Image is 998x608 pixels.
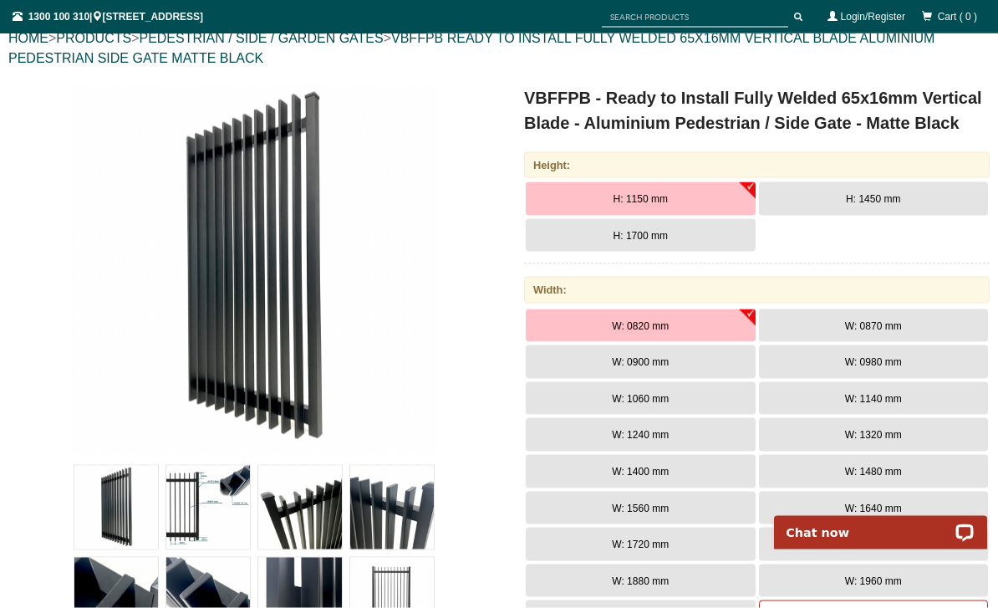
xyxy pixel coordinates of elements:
a: PEDESTRIAN / SIDE / GARDEN GATES [139,31,383,45]
div: > > > [8,12,990,85]
iframe: LiveChat chat widget [763,497,998,549]
button: W: 1240 mm [526,418,756,452]
span: W: 1320 mm [845,429,902,441]
button: W: 0900 mm [526,345,756,379]
span: W: 1960 mm [845,575,902,587]
button: W: 0980 mm [759,345,989,379]
button: W: 1480 mm [759,455,989,488]
span: W: 1480 mm [845,466,902,478]
span: W: 1140 mm [845,393,902,405]
button: W: 1400 mm [526,455,756,488]
img: VBFFPB - Ready to Install Fully Welded 65x16mm Vertical Blade - Aluminium Pedestrian / Side Gate ... [166,466,250,549]
img: VBFFPB - Ready to Install Fully Welded 65x16mm Vertical Blade - Aluminium Pedestrian / Side Gate ... [70,85,438,453]
button: W: 1800 mm [759,528,989,561]
button: W: 0870 mm [759,309,989,343]
span: W: 1560 mm [612,503,669,514]
a: 1300 100 310 [28,11,89,23]
button: W: 1720 mm [526,528,756,561]
div: Height: [524,152,990,178]
span: W: 0820 mm [612,320,669,332]
button: W: 1560 mm [526,492,756,525]
button: W: 0820 mm [526,309,756,343]
button: W: 1960 mm [759,565,989,598]
a: PRODUCTS [56,31,131,45]
span: W: 0900 mm [612,356,669,368]
button: W: 1640 mm [759,492,989,525]
img: VBFFPB - Ready to Install Fully Welded 65x16mm Vertical Blade - Aluminium Pedestrian / Side Gate ... [74,466,158,549]
input: SEARCH PRODUCTS [602,7,788,28]
a: HOME [8,31,48,45]
span: W: 0980 mm [845,356,902,368]
span: W: 0870 mm [845,320,902,332]
button: H: 1700 mm [526,219,756,253]
span: | [STREET_ADDRESS] [13,11,203,23]
div: Width: [524,277,990,303]
a: VBFFPB - Ready to Install Fully Welded 65x16mm Vertical Blade - Aluminium Pedestrian / Side Gate ... [10,85,497,453]
button: W: 1140 mm [759,382,989,416]
button: W: 1060 mm [526,382,756,416]
a: Login/Register [841,11,905,23]
span: W: 1060 mm [612,393,669,405]
span: H: 1700 mm [614,230,668,242]
span: W: 1720 mm [612,539,669,550]
button: W: 1320 mm [759,418,989,452]
button: H: 1150 mm [526,182,756,216]
span: H: 1450 mm [846,193,900,205]
span: W: 1400 mm [612,466,669,478]
span: W: 1880 mm [612,575,669,587]
button: H: 1450 mm [759,182,989,216]
span: Cart ( 0 ) [938,11,977,23]
span: H: 1150 mm [614,193,668,205]
button: W: 1880 mm [526,565,756,598]
h1: VBFFPB - Ready to Install Fully Welded 65x16mm Vertical Blade - Aluminium Pedestrian / Side Gate ... [524,85,990,135]
img: VBFFPB - Ready to Install Fully Welded 65x16mm Vertical Blade - Aluminium Pedestrian / Side Gate ... [350,466,434,549]
img: VBFFPB - Ready to Install Fully Welded 65x16mm Vertical Blade - Aluminium Pedestrian / Side Gate ... [258,466,342,549]
span: W: 1240 mm [612,429,669,441]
